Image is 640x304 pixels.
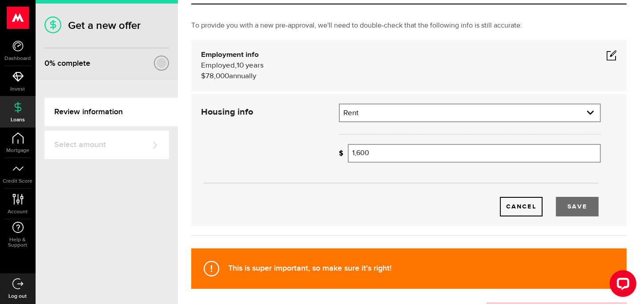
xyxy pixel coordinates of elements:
a: expand select [340,104,600,121]
span: , [235,62,237,69]
div: % complete [44,56,90,72]
span: $78,000 [201,72,229,80]
a: Review information [44,98,178,126]
a: Cancel [500,197,543,216]
strong: This is super important, so make sure it's right! [228,264,391,273]
span: 0 [44,59,49,68]
a: Select amount [44,131,169,159]
h1: Get a new offer [44,19,169,32]
iframe: LiveChat chat widget [603,267,640,304]
span: Employed [201,62,235,69]
b: Employment info [201,51,259,59]
strong: Housing info [201,108,253,116]
button: Save [556,197,599,216]
span: annually [229,72,256,80]
p: To provide you with a new pre-approval, we'll need to double-check that the following info is sti... [191,20,627,31]
span: 10 years [237,62,264,69]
